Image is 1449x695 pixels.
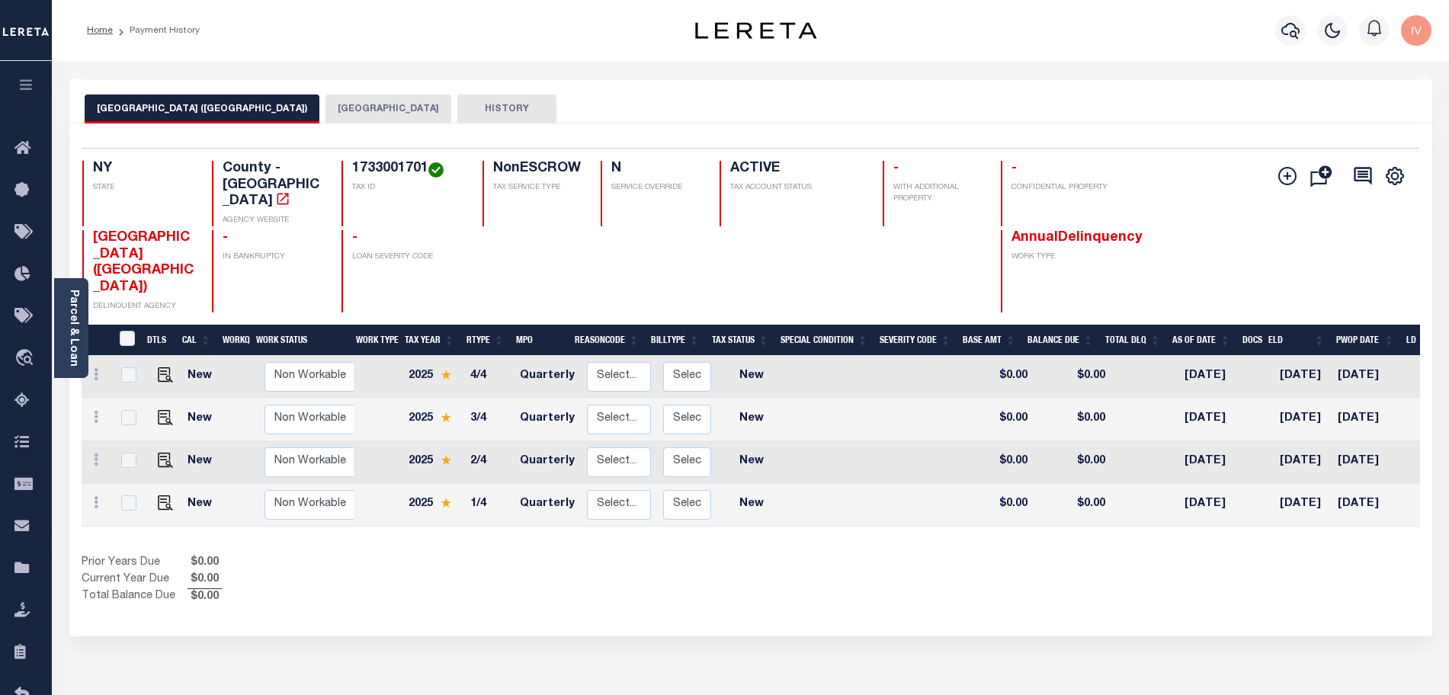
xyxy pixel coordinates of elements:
[1034,441,1111,484] td: $0.00
[181,441,224,484] td: New
[441,370,451,380] img: Star.svg
[325,94,451,123] button: [GEOGRAPHIC_DATA]
[82,572,188,588] td: Current Year Due
[493,182,583,194] p: TAX SERVICE TYPE
[223,161,323,210] h4: County - [GEOGRAPHIC_DATA]
[352,182,464,194] p: TAX ID
[893,162,899,175] span: -
[717,356,786,399] td: New
[352,161,464,178] h4: 1733001701
[402,399,464,441] td: 2025
[464,441,514,484] td: 2/4
[1274,441,1332,484] td: [DATE]
[216,325,250,356] th: WorkQ
[399,325,460,356] th: Tax Year: activate to sort column ascending
[457,94,556,123] button: HISTORY
[352,231,357,245] span: -
[87,26,113,35] a: Home
[1011,162,1017,175] span: -
[93,301,194,312] p: DELINQUENT AGENCY
[188,572,222,588] span: $0.00
[1332,441,1400,484] td: [DATE]
[188,589,222,606] span: $0.00
[188,555,222,572] span: $0.00
[969,399,1034,441] td: $0.00
[181,356,224,399] td: New
[1332,356,1400,399] td: [DATE]
[1274,356,1332,399] td: [DATE]
[176,325,216,356] th: CAL: activate to sort column ascending
[514,484,581,527] td: Quarterly
[1274,399,1332,441] td: [DATE]
[717,484,786,527] td: New
[1178,399,1248,441] td: [DATE]
[569,325,645,356] th: ReasonCode: activate to sort column ascending
[969,441,1034,484] td: $0.00
[441,412,451,422] img: Star.svg
[1178,484,1248,527] td: [DATE]
[111,325,142,356] th: &nbsp;
[969,356,1034,399] td: $0.00
[874,325,957,356] th: Severity Code: activate to sort column ascending
[1274,484,1332,527] td: [DATE]
[1178,356,1248,399] td: [DATE]
[14,349,39,369] i: travel_explore
[1021,325,1099,356] th: Balance Due: activate to sort column ascending
[510,325,569,356] th: MPO
[730,161,864,178] h4: ACTIVE
[82,555,188,572] td: Prior Years Due
[441,498,451,508] img: Star.svg
[181,484,224,527] td: New
[1034,356,1111,399] td: $0.00
[1011,251,1112,263] p: WORK TYPE
[957,325,1021,356] th: Base Amt: activate to sort column ascending
[1034,484,1111,527] td: $0.00
[695,22,817,39] img: logo-dark.svg
[1011,231,1143,245] span: AnnualDelinquency
[1236,325,1262,356] th: Docs
[493,161,583,178] h4: NonESCROW
[645,325,705,356] th: BillType: activate to sort column ascending
[611,161,701,178] h4: N
[611,182,701,194] p: SERVICE OVERRIDE
[774,325,874,356] th: Special Condition: activate to sort column ascending
[514,441,581,484] td: Quarterly
[1178,441,1248,484] td: [DATE]
[1400,325,1436,356] th: LD: activate to sort column ascending
[350,325,399,356] th: Work Type
[1034,399,1111,441] td: $0.00
[141,325,176,356] th: DTLS
[464,484,514,527] td: 1/4
[93,182,194,194] p: STATE
[1330,325,1400,356] th: PWOP Date: activate to sort column ascending
[1011,182,1112,194] p: CONFIDENTIAL PROPERTY
[223,215,323,226] p: AGENCY WEBSITE
[1262,325,1330,356] th: ELD: activate to sort column ascending
[82,588,188,605] td: Total Balance Due
[514,356,581,399] td: Quarterly
[402,356,464,399] td: 2025
[68,290,79,367] a: Parcel & Loan
[730,182,864,194] p: TAX ACCOUNT STATUS
[402,441,464,484] td: 2025
[82,325,111,356] th: &nbsp;&nbsp;&nbsp;&nbsp;&nbsp;&nbsp;&nbsp;&nbsp;&nbsp;&nbsp;
[85,94,319,123] button: [GEOGRAPHIC_DATA] ([GEOGRAPHIC_DATA])
[402,484,464,527] td: 2025
[223,251,323,263] p: IN BANKRUPTCY
[464,356,514,399] td: 4/4
[717,441,786,484] td: New
[464,399,514,441] td: 3/4
[460,325,510,356] th: RType: activate to sort column ascending
[1166,325,1236,356] th: As of Date: activate to sort column ascending
[250,325,354,356] th: Work Status
[1401,15,1431,46] img: svg+xml;base64,PHN2ZyB4bWxucz0iaHR0cDovL3d3dy53My5vcmcvMjAwMC9zdmciIHBvaW50ZXItZXZlbnRzPSJub25lIi...
[1332,399,1400,441] td: [DATE]
[1099,325,1166,356] th: Total DLQ: activate to sort column ascending
[93,161,194,178] h4: NY
[705,325,774,356] th: Tax Status: activate to sort column ascending
[352,251,464,263] p: LOAN SEVERITY CODE
[113,24,200,37] li: Payment History
[1332,484,1400,527] td: [DATE]
[181,399,224,441] td: New
[514,399,581,441] td: Quarterly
